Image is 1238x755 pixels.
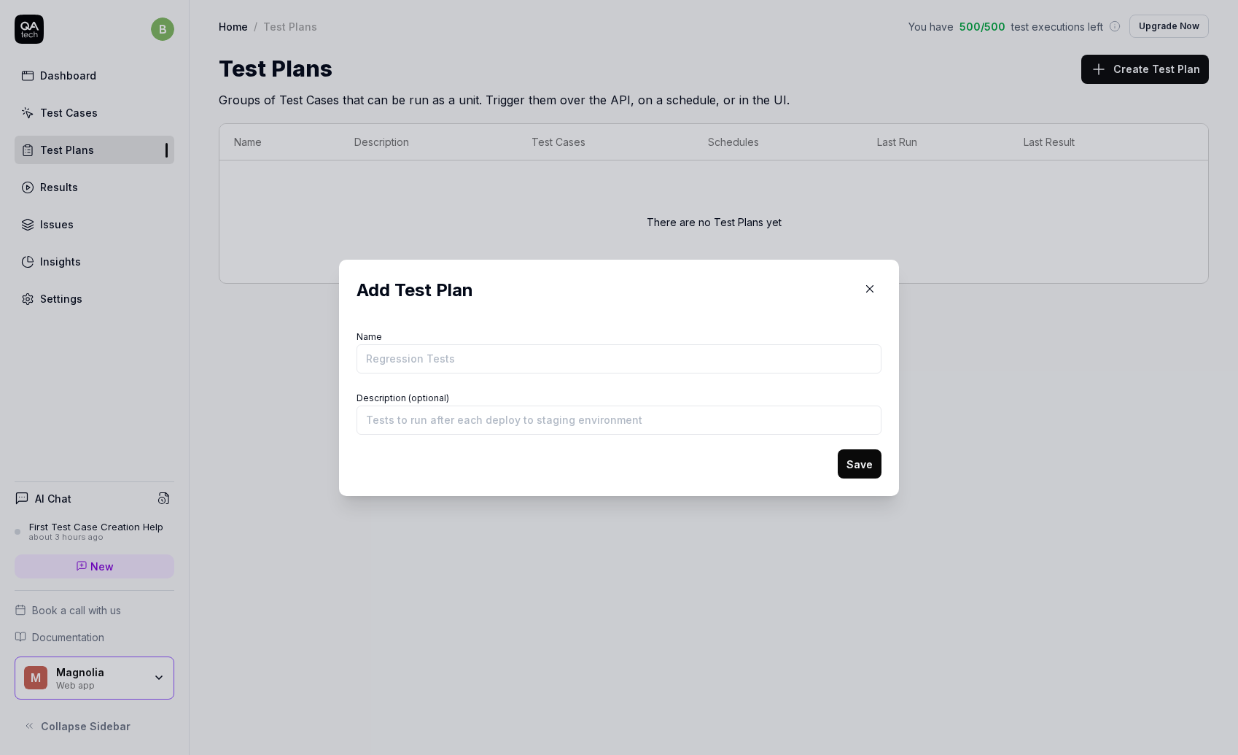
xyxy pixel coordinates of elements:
button: Close Modal [858,277,881,301]
input: Regression Tests [357,344,881,373]
input: Tests to run after each deploy to staging environment [357,406,881,435]
label: Description (optional) [357,392,449,403]
button: Save [838,449,881,479]
h2: Add Test Plan [357,277,881,303]
label: Name [357,331,382,342]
